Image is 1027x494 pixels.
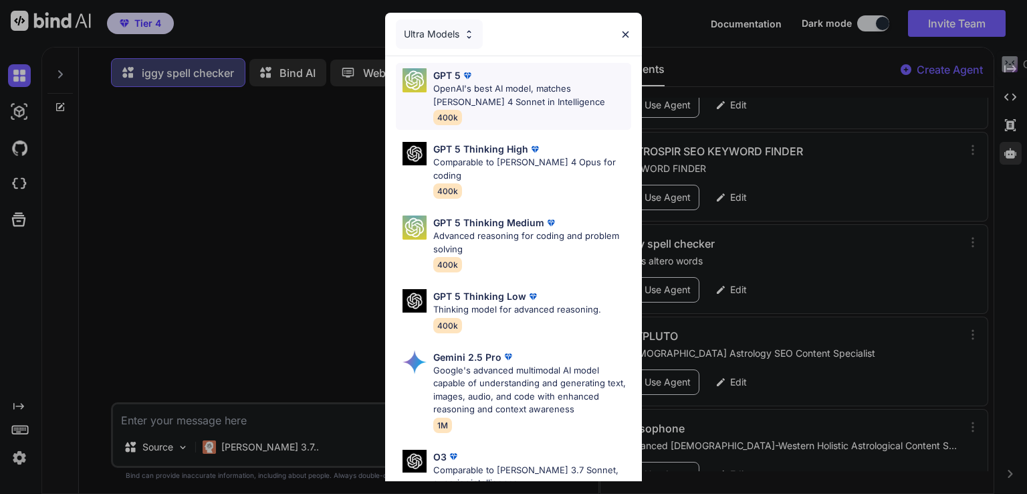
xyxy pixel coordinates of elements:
img: Pick Models [403,289,427,313]
img: Pick Models [403,68,427,92]
span: 400k [433,318,462,333]
p: GPT 5 Thinking Medium [433,216,544,230]
p: OpenAI's best AI model, matches [PERSON_NAME] 4 Sonnet in Intelligence [433,82,631,108]
img: premium [501,350,515,363]
img: Pick Models [403,350,427,374]
p: Google's advanced multimodal AI model capable of understanding and generating text, images, audio... [433,364,631,416]
p: Comparable to [PERSON_NAME] 4 Opus for coding [433,156,631,182]
img: Pick Models [403,216,427,240]
img: Pick Models [403,450,427,473]
div: Ultra Models [396,19,483,49]
p: GPT 5 [433,68,461,82]
span: 400k [433,183,462,199]
img: premium [528,143,542,156]
p: Gemini 2.5 Pro [433,350,501,364]
img: premium [544,216,558,230]
img: Pick Models [463,29,475,40]
span: 400k [433,257,462,272]
img: premium [526,290,540,303]
p: O3 [433,450,447,464]
p: Comparable to [PERSON_NAME] 3.7 Sonnet, superior intelligence [433,464,631,490]
span: 400k [433,110,462,125]
img: premium [447,450,460,463]
p: GPT 5 Thinking High [433,142,528,156]
img: Pick Models [403,142,427,165]
p: Thinking model for advanced reasoning. [433,303,601,317]
span: 1M [433,418,452,433]
p: GPT 5 Thinking Low [433,289,526,303]
p: Advanced reasoning for coding and problem solving [433,230,631,256]
img: close [620,29,631,40]
img: premium [461,69,474,82]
